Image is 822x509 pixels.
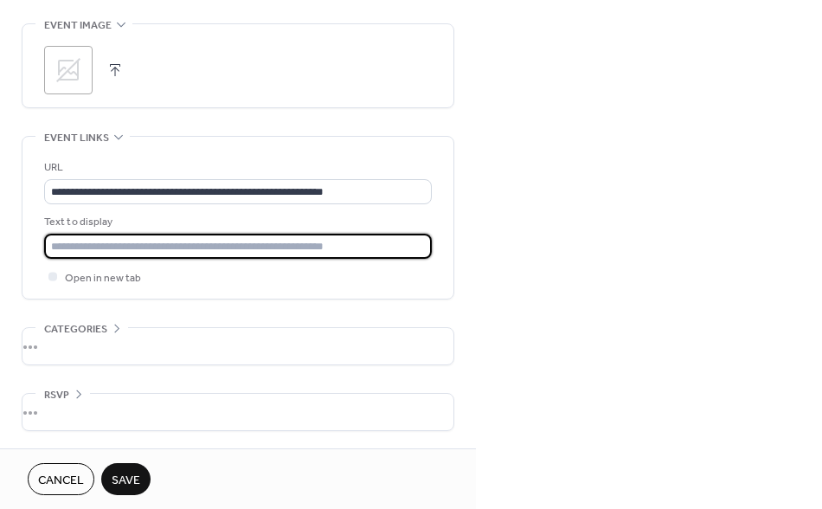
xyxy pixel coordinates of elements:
div: ••• [22,394,453,430]
span: Event image [44,16,112,35]
div: URL [44,158,428,177]
div: Text to display [44,213,428,231]
span: Save [112,472,140,490]
button: Save [101,463,151,495]
button: Cancel [28,463,94,495]
span: Event links [44,129,109,147]
span: RSVP [44,386,69,404]
span: Open in new tab [65,269,141,287]
span: Categories [44,320,107,338]
span: Cancel [38,472,84,490]
div: ; [44,46,93,94]
div: ••• [22,328,453,364]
